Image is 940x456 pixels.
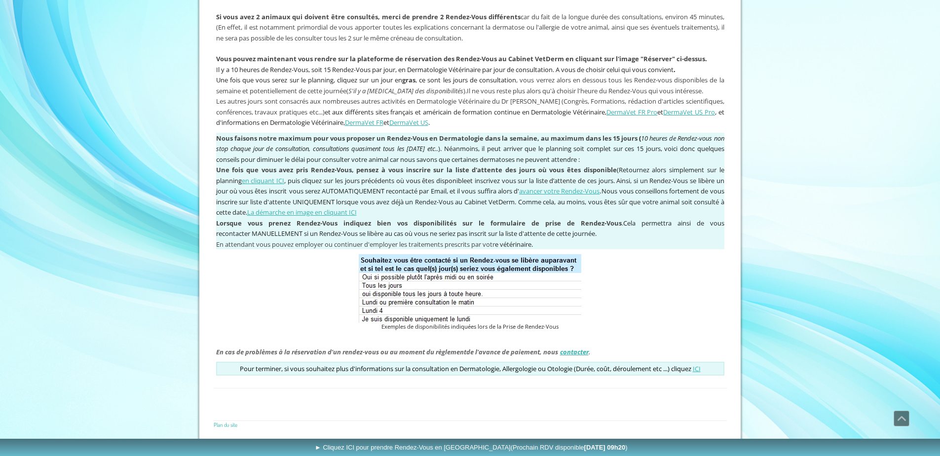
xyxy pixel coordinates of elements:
[216,76,517,84] span: Une fois que vous serez sur le planning, cliquez sur un jour en , ce sont les jours de consultation
[216,97,724,127] span: et aux différents sites français et américain de formation continue en Dermatologie Vétérinaire, ...
[461,34,463,42] span: .
[894,411,909,426] a: Défiler vers le haut
[216,97,724,116] span: Les autres jours sont consacrés aux nombreuses autres activités en Dermatologie Vétérinaire du Dr...
[693,364,701,373] a: ICI
[348,86,463,95] em: S'il y a [MEDICAL_DATA] des disponibilités
[216,165,724,185] span: (Retournez alors simplement sur le planning , puis cliquez sur les jours précédents où vous êtes ...
[240,364,693,373] span: Pour terminer, si vous souhaitez plus d'informations sur la consultation en Dermatologie, Allergo...
[315,444,628,451] span: ► Cliquez ICI pour prendre Rendez-Vous en [GEOGRAPHIC_DATA]
[216,76,724,95] span: , vous verrez alors en dessous tous les Rendez-vous disponibles de la semaine et potentiellement ...
[606,108,657,116] a: DermaVet FR Pro
[216,240,533,249] span: e vétérinaire.
[269,187,287,195] span: inscrit
[214,421,237,428] a: Plan du site
[663,108,714,116] a: DermaVet US Pro
[216,219,623,228] span: .
[216,12,521,21] strong: Si vous avez 2 animaux qui doivent être consultés, merci de prendre 2 Rendez-Vous différents
[467,176,613,185] span: et inscrivez vous sur la liste d’attente de ces jours
[346,86,467,95] span: ( ).
[216,54,707,63] strong: Vous pouvez maintenant vous rendre sur la plateforme de réservation des Rendez-Vous au Cabinet Ve...
[216,134,638,143] span: Nous faisons notre maximum pour vous proposer un Rendez-Vous en Dermatologie dans la semaine, au ...
[216,12,724,32] span: car du fait de la longue durée des consultations, environ 45 minutes, (En effet, il est notamment...
[216,187,724,217] span: Nous vous conseillons fortement de vous inscrire sur liste d'attente UNIQUEMENT lorsque vous avez...
[242,176,284,185] a: en cliquant ICI
[216,134,724,164] span: ). Néanmoins, il peut arriver que le planning soit complet sur ces 15 jours, voici donc quelques ...
[589,347,590,356] span: .
[389,118,428,127] a: DermaVet US
[359,254,581,323] img: Exemples de disponibilités indiquées lors de la Prise de Rendez-Vous
[216,219,622,228] strong: Lorsque vous prenez Rendez-Vous indiquez bien vos disponibilités sur le formulaire de prise de Re...
[894,411,909,426] span: Défiler vers le haut
[519,187,600,195] a: avancer votre Rendez-Vous
[289,187,519,195] span: vous serez AUTOMATIQUEMENT recontacté par Email, et il vous suffira alors d'
[466,347,558,356] b: de l'avance de paiement, nous
[345,118,383,127] a: DermaVet FR
[674,65,676,74] b: .
[436,347,466,356] b: règlement
[216,23,724,42] span: il ne sera pas possible de les consulter tous les 2 sur le même créneau de consultation
[216,240,495,249] span: En attendant vous pouvez employer ou continuer d'employer les traitements prescrits par votr
[359,323,581,331] figcaption: Exemples de disponibilités indiquées lors de la Prise de Rendez-Vous
[511,444,628,451] span: (Prochain RDV disponible )
[216,347,434,356] b: En cas de problèmes à la réservation d'un rendez-vous ou au moment du
[216,219,724,238] span: Cela permettra ainsi de vous recontacter MANUELLEMENT si un Rendez-Vous se libère au cas où vous ...
[402,76,415,84] span: gras
[216,65,676,74] span: Il y a 10 heures de Rendez-Vous, soit 15 Rendez-Vous par jour, en Dermatologie Vétérinaire par jo...
[560,347,589,356] a: contacter
[639,134,641,143] strong: (
[584,444,626,451] b: [DATE] 09h20
[216,164,724,218] p: .
[247,208,357,217] a: La démarche en image en cliquant ICI
[216,165,617,174] strong: Une fois que vous avez pris Rendez-Vous, pensez à vous inscrire sur la liste d'attente des jours ...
